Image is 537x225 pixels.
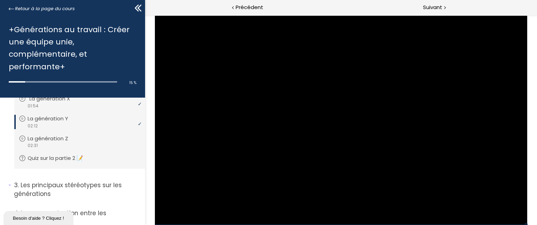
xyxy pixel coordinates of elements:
iframe: chat widget [3,210,75,225]
span: 02:12 [27,123,38,129]
p: Les principaux stéréotypes sur les générations [14,181,140,198]
span: 15 % [129,80,136,85]
p: La génération X [29,95,80,103]
p: La génération Y [28,115,79,122]
p: La génération Z [28,135,79,142]
h1: +Générations au travail : Créer une équipe unie, complémentaire, et performante+ [9,23,133,73]
span: Retour à la page du cours [15,5,75,13]
span: 01:54 [27,103,38,109]
span: Suivant [423,3,442,12]
span: 4. [14,209,19,218]
span: Précédent [236,3,263,12]
a: Retour à la page du cours [9,5,75,13]
span: 3. [14,181,19,190]
span: 02:31 [27,142,38,149]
